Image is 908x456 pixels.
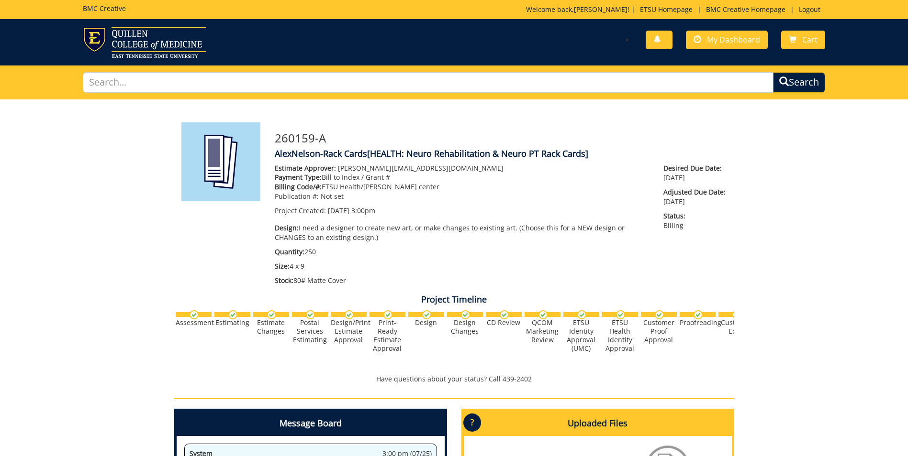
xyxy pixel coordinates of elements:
[461,310,470,319] img: checkmark
[447,318,483,336] div: Design Changes
[181,122,260,201] img: Product featured image
[321,192,344,201] span: Not set
[275,182,322,191] span: Billing Code/#:
[190,310,199,319] img: checkmark
[773,72,825,93] button: Search
[331,318,367,344] div: Design/Print Estimate Approval
[275,163,336,173] span: Estimate Approver:
[275,149,727,159] h4: AlexNelson-Rack Cards
[253,318,289,336] div: Estimate Changes
[370,318,405,353] div: Print-Ready Estimate Approval
[663,211,727,221] span: Status:
[275,276,650,285] p: 80# Matte Cover
[701,5,790,14] a: BMC Creative Homepage
[275,163,650,173] p: [PERSON_NAME][EMAIL_ADDRESS][DOMAIN_NAME]
[275,276,293,285] span: Stock:
[718,318,754,336] div: Customer Edits
[83,72,773,93] input: Search...
[663,163,727,183] p: [DATE]
[275,261,290,271] span: Size:
[275,173,650,182] p: Bill to Index / Grant #
[275,173,322,182] span: Payment Type:
[228,310,237,319] img: checkmark
[538,310,548,319] img: checkmark
[526,5,825,14] p: Welcome back, ! | | |
[275,223,650,242] p: I need a designer to create new art, or make changes to existing art. (Choose this for a NEW desi...
[655,310,664,319] img: checkmark
[83,27,206,58] img: ETSU logo
[267,310,276,319] img: checkmark
[641,318,677,344] div: Customer Proof Approval
[174,295,734,304] h4: Project Timeline
[663,211,727,230] p: Billing
[275,223,299,232] span: Design:
[577,310,586,319] img: checkmark
[177,411,445,436] h4: Message Board
[275,132,727,144] h3: 260159-A
[602,318,638,353] div: ETSU Health Identity Approval
[408,318,444,327] div: Design
[422,310,431,319] img: checkmark
[563,318,599,353] div: ETSU Identity Approval (UMC)
[486,318,522,327] div: CD Review
[383,310,392,319] img: checkmark
[694,310,703,319] img: checkmark
[802,34,818,45] span: Cart
[781,31,825,49] a: Cart
[680,318,716,327] div: Proofreading
[275,247,304,256] span: Quantity:
[464,411,732,436] h4: Uploaded Files
[794,5,825,14] a: Logout
[732,310,741,319] img: checkmark
[214,318,250,327] div: Estimating
[306,310,315,319] img: checkmark
[275,247,650,257] p: 250
[635,5,697,14] a: ETSU Homepage
[275,261,650,271] p: 4 x 9
[328,206,375,215] span: [DATE] 3:00pm
[663,187,727,206] p: [DATE]
[616,310,625,319] img: checkmark
[174,374,734,384] p: Have questions about your status? Call 439-2402
[663,187,727,197] span: Adjusted Due Date:
[275,182,650,192] p: ETSU Health/[PERSON_NAME] center
[83,5,126,12] h5: BMC Creative
[345,310,354,319] img: checkmark
[176,318,212,327] div: Assessment
[525,318,560,344] div: QCOM Marketing Review
[275,192,319,201] span: Publication #:
[275,206,326,215] span: Project Created:
[500,310,509,319] img: checkmark
[686,31,768,49] a: My Dashboard
[707,34,760,45] span: My Dashboard
[292,318,328,344] div: Postal Services Estimating
[367,148,588,159] span: [HEALTH: Neuro Rehabilitation & Neuro PT Rack Cards]
[663,163,727,173] span: Desired Due Date:
[574,5,628,14] a: [PERSON_NAME]
[463,413,481,432] p: ?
